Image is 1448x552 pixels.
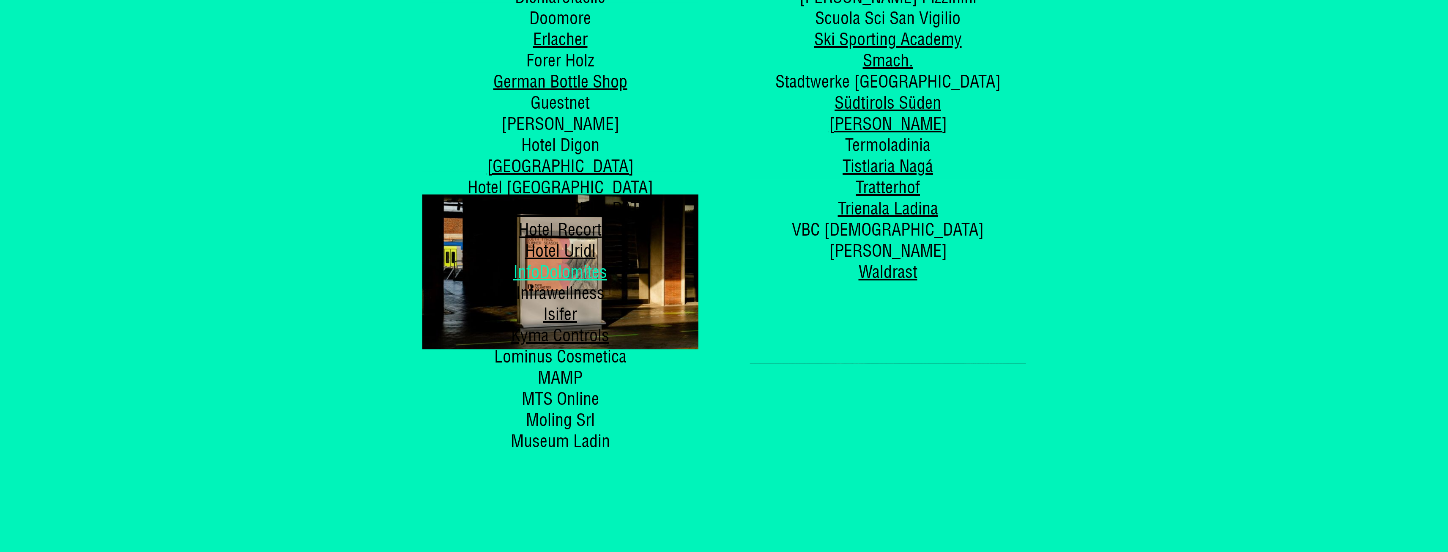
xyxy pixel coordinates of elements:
[538,367,583,388] span: MAMP
[511,430,610,452] span: Museum Ladin
[511,324,609,346] a: Kyma Controls
[835,92,941,113] a: Südtirols Süden
[487,155,634,177] a: [GEOGRAPHIC_DATA]
[522,388,599,409] span: MTS Online
[859,261,917,283] a: Waldrast
[525,240,596,261] a: Hotel Uridl
[493,71,627,92] a: German Bottle Shop
[533,28,588,50] a: Erlacher
[775,71,1001,92] span: Stadtwerke [GEOGRAPHIC_DATA]
[513,261,607,283] a: InfoDolomites
[838,198,938,219] a: Trienala Ladina
[531,92,590,113] span: Guestnet
[501,113,619,135] span: [PERSON_NAME]
[792,219,984,261] span: VBC [DEMOGRAPHIC_DATA][PERSON_NAME]
[526,49,594,71] span: Forer Holz
[543,303,577,325] a: Isifer
[529,7,591,29] span: Doomore
[829,113,947,135] a: [PERSON_NAME]
[521,134,599,156] span: Hotel Digon
[526,409,595,431] span: Moling Srl
[516,282,605,304] span: Infrawellness
[468,198,653,219] a: Hotel [GEOGRAPHIC_DATA]
[856,176,920,198] a: Tratterhof
[845,134,931,156] span: Termoladinia
[494,346,627,367] span: Lominus Cosmetica
[468,176,653,198] span: Hotel [GEOGRAPHIC_DATA]
[863,49,913,71] a: Smach.
[843,155,933,177] a: Tistlaria Nagá
[815,7,961,29] span: Scuola Sci San Vigilio
[814,28,962,50] a: Ski Sporting Academy
[519,219,602,240] a: Hotel Recort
